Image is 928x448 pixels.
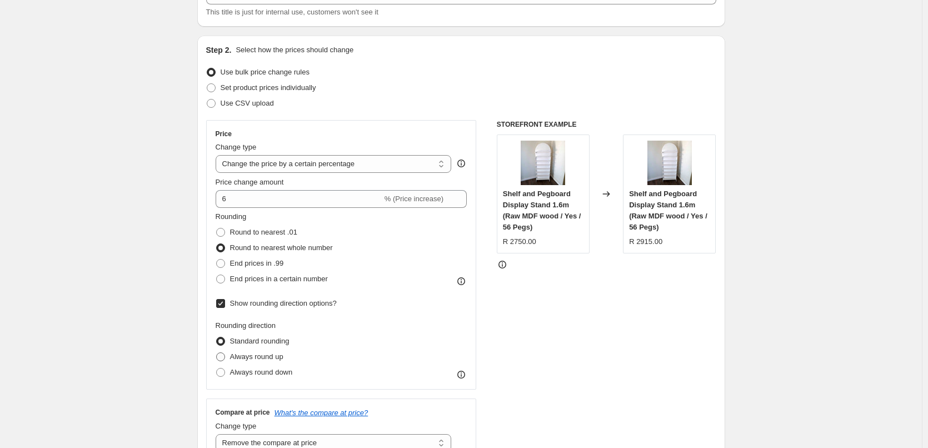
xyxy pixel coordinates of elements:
[206,44,232,56] h2: Step 2.
[275,409,368,417] button: What's the compare at price?
[230,337,290,345] span: Standard rounding
[221,83,316,92] span: Set product prices individually
[629,236,662,247] div: R 2915.00
[456,158,467,169] div: help
[216,178,284,186] span: Price change amount
[216,130,232,138] h3: Price
[206,8,378,16] span: This title is just for internal use, customers won't see it
[216,422,257,430] span: Change type
[385,195,443,203] span: % (Price increase)
[230,368,293,376] span: Always round down
[521,141,565,185] img: 20240909_114606_80x.jpg
[230,243,333,252] span: Round to nearest whole number
[503,190,581,231] span: Shelf and Pegboard Display Stand 1.6m (Raw MDF wood / Yes / 56 Pegs)
[647,141,692,185] img: 20240909_114606_80x.jpg
[230,259,284,267] span: End prices in .99
[221,99,274,107] span: Use CSV upload
[221,68,310,76] span: Use bulk price change rules
[216,212,247,221] span: Rounding
[629,190,707,231] span: Shelf and Pegboard Display Stand 1.6m (Raw MDF wood / Yes / 56 Pegs)
[216,321,276,330] span: Rounding direction
[216,143,257,151] span: Change type
[236,44,353,56] p: Select how the prices should change
[230,275,328,283] span: End prices in a certain number
[216,190,382,208] input: -15
[497,120,716,129] h6: STOREFRONT EXAMPLE
[230,352,283,361] span: Always round up
[230,299,337,307] span: Show rounding direction options?
[503,236,536,247] div: R 2750.00
[230,228,297,236] span: Round to nearest .01
[216,408,270,417] h3: Compare at price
